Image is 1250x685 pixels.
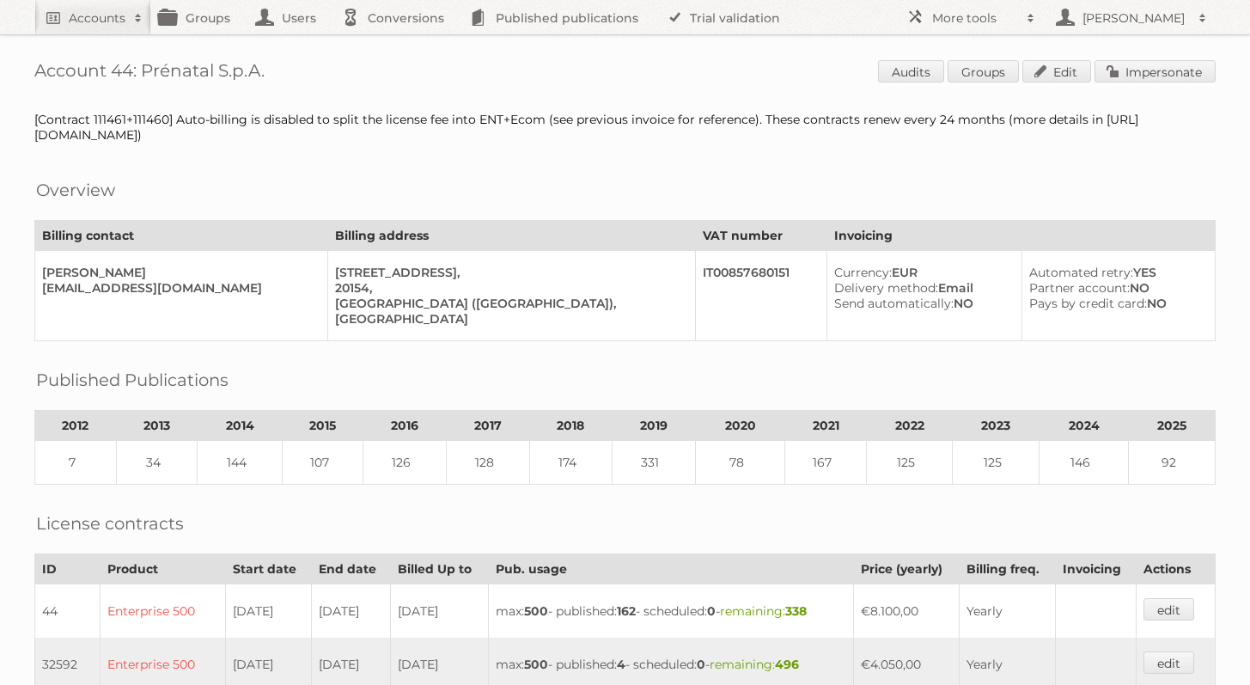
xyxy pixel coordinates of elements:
[834,296,1008,311] div: NO
[391,584,488,639] td: [DATE]
[834,296,954,311] span: Send automatically:
[391,554,488,584] th: Billed Up to
[785,411,867,441] th: 2021
[1078,9,1190,27] h2: [PERSON_NAME]
[529,441,613,485] td: 174
[42,280,314,296] div: [EMAIL_ADDRESS][DOMAIN_NAME]
[116,411,198,441] th: 2013
[328,221,696,251] th: Billing address
[775,657,799,672] strong: 496
[446,411,529,441] th: 2017
[100,554,225,584] th: Product
[1095,60,1216,83] a: Impersonate
[834,265,892,280] span: Currency:
[960,554,1056,584] th: Billing freq.
[613,411,696,441] th: 2019
[1029,280,1130,296] span: Partner account:
[878,60,944,83] a: Audits
[36,367,229,393] h2: Published Publications
[198,411,283,441] th: 2014
[960,584,1056,639] td: Yearly
[1029,280,1201,296] div: NO
[529,411,613,441] th: 2018
[312,584,391,639] td: [DATE]
[34,112,1216,143] div: [Contract 111461+111460] Auto-billing is disabled to split the license fee into ENT+Ecom (see pre...
[932,9,1018,27] h2: More tools
[1022,60,1091,83] a: Edit
[42,265,314,280] div: [PERSON_NAME]
[697,657,705,672] strong: 0
[282,441,363,485] td: 107
[695,441,784,485] td: 78
[524,657,548,672] strong: 500
[617,657,625,672] strong: 4
[488,554,853,584] th: Pub. usage
[335,280,681,296] div: 20154,
[834,280,938,296] span: Delivery method:
[35,584,101,639] td: 44
[853,554,959,584] th: Price (yearly)
[524,603,548,619] strong: 500
[1029,265,1133,280] span: Automated retry:
[335,296,681,311] div: [GEOGRAPHIC_DATA] ([GEOGRAPHIC_DATA]),
[35,411,117,441] th: 2012
[69,9,125,27] h2: Accounts
[613,441,696,485] td: 331
[827,221,1216,251] th: Invoicing
[707,603,716,619] strong: 0
[866,411,953,441] th: 2022
[1129,441,1216,485] td: 92
[834,265,1008,280] div: EUR
[1143,598,1194,621] a: edit
[335,265,681,280] div: [STREET_ADDRESS],
[335,311,681,327] div: [GEOGRAPHIC_DATA]
[1029,296,1201,311] div: NO
[1136,554,1215,584] th: Actions
[100,584,225,639] td: Enterprise 500
[1029,265,1201,280] div: YES
[695,221,826,251] th: VAT number
[948,60,1019,83] a: Groups
[720,603,807,619] span: remaining:
[226,584,312,639] td: [DATE]
[1143,651,1194,674] a: edit
[1029,296,1147,311] span: Pays by credit card:
[853,584,959,639] td: €8.100,00
[953,411,1040,441] th: 2023
[312,554,391,584] th: End date
[36,511,184,536] h2: License contracts
[785,441,867,485] td: 167
[35,441,117,485] td: 7
[363,411,447,441] th: 2016
[695,251,826,341] td: IT00857680151
[1039,441,1128,485] td: 146
[35,221,328,251] th: Billing contact
[1039,411,1128,441] th: 2024
[363,441,447,485] td: 126
[226,554,312,584] th: Start date
[834,280,1008,296] div: Email
[488,584,853,639] td: max: - published: - scheduled: -
[35,554,101,584] th: ID
[282,411,363,441] th: 2015
[1056,554,1136,584] th: Invoicing
[695,411,784,441] th: 2020
[617,603,636,619] strong: 162
[1129,411,1216,441] th: 2025
[785,603,807,619] strong: 338
[953,441,1040,485] td: 125
[710,657,799,672] span: remaining:
[34,60,1216,86] h1: Account 44: Prénatal S.p.A.
[116,441,198,485] td: 34
[866,441,953,485] td: 125
[446,441,529,485] td: 128
[198,441,283,485] td: 144
[36,177,115,203] h2: Overview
